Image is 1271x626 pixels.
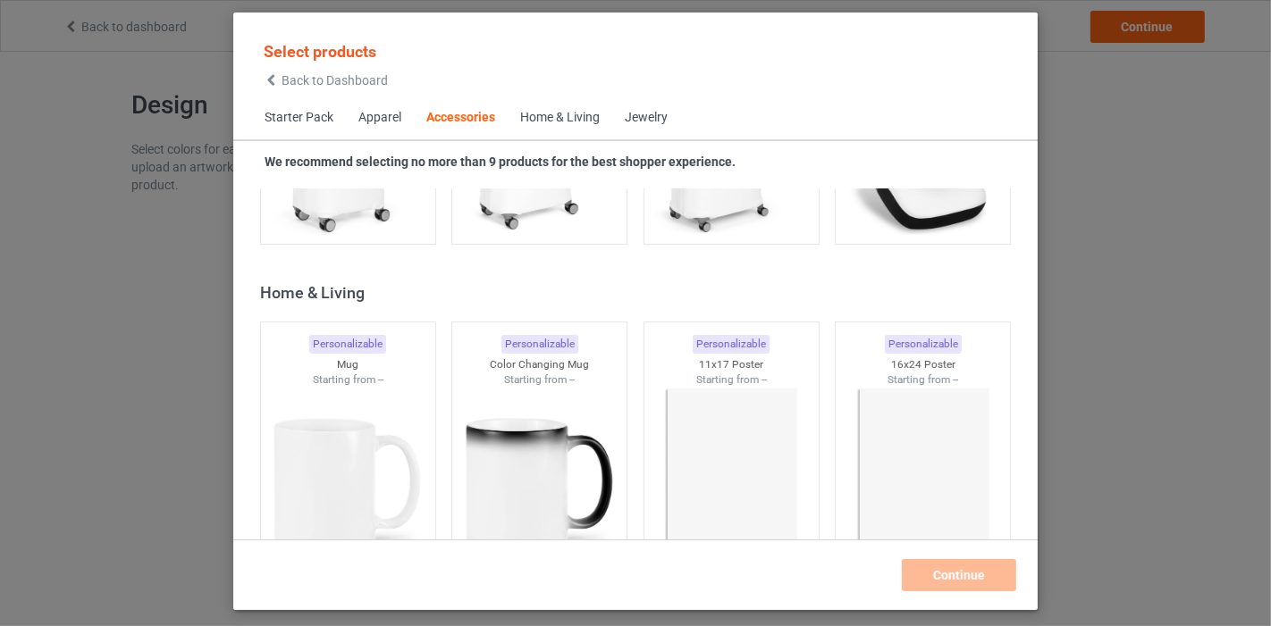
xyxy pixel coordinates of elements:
strong: We recommend selecting no more than 9 products for the best shopper experience. [265,154,736,169]
span: Back to Dashboard [282,73,388,88]
img: regular.jpg [268,387,428,587]
div: Home & Living [520,109,600,127]
div: Personalizable [693,335,770,354]
div: Personalizable [885,335,962,354]
span: Select products [264,42,376,61]
span: Starter Pack [252,96,346,139]
div: Personalizable [309,335,386,354]
div: Apparel [358,109,401,127]
img: regular.jpg [652,387,812,587]
img: regular.jpg [843,387,1003,587]
div: Accessories [426,109,495,127]
div: Personalizable [501,335,578,354]
img: regular.jpg [459,387,619,587]
div: Starting from -- [261,372,435,388]
div: 16x24 Poster [836,357,1010,372]
div: 11x17 Poster [644,357,819,372]
div: Jewelry [625,109,668,127]
div: Starting from -- [836,372,1010,388]
div: Starting from -- [452,372,627,388]
div: Mug [261,357,435,372]
div: Home & Living [260,282,1019,303]
div: Color Changing Mug [452,357,627,372]
div: Starting from -- [644,372,819,388]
